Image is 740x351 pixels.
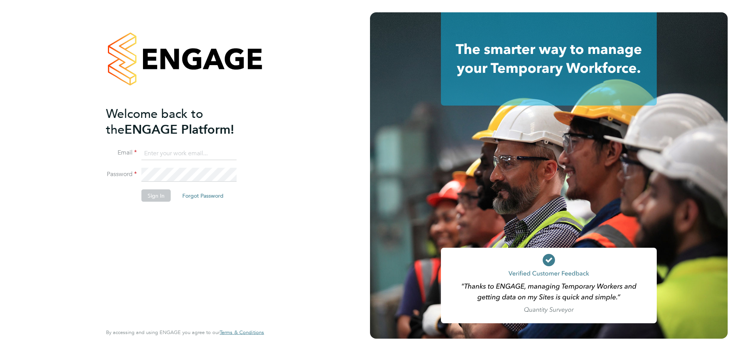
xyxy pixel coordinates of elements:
button: Forgot Password [176,190,230,202]
h2: ENGAGE Platform! [106,106,256,137]
input: Enter your work email... [141,146,237,160]
label: Password [106,170,137,178]
a: Terms & Conditions [220,329,264,336]
label: Email [106,149,137,157]
button: Sign In [141,190,171,202]
span: Welcome back to the [106,106,203,137]
span: Terms & Conditions [220,329,264,336]
span: By accessing and using ENGAGE you agree to our [106,329,264,336]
